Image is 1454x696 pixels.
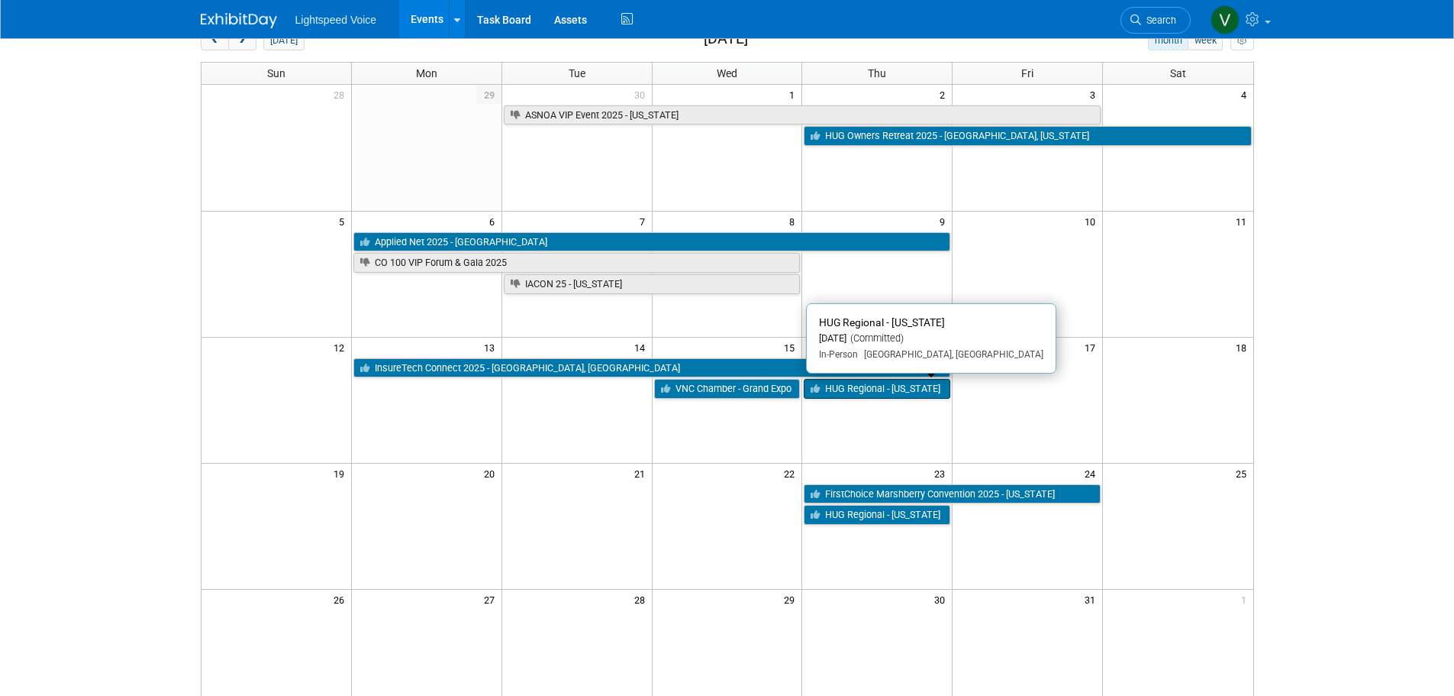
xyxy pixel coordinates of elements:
span: HUG Regional - [US_STATE] [819,316,945,329]
span: 29 [782,590,801,609]
span: 5 [337,212,351,231]
a: VNC Chamber - Grand Expo [654,379,801,399]
h2: [DATE] [704,31,748,47]
span: Mon [416,67,437,79]
span: In-Person [819,349,858,360]
span: 13 [482,338,501,357]
span: 21 [633,464,652,483]
span: 20 [482,464,501,483]
span: Sat [1170,67,1186,79]
span: 19 [332,464,351,483]
span: 30 [933,590,952,609]
span: 18 [1234,338,1253,357]
a: CO 100 VIP Forum & Gala 2025 [353,253,801,273]
div: [DATE] [819,332,1043,345]
span: 14 [633,338,652,357]
span: 30 [633,85,652,104]
span: 31 [1083,590,1102,609]
span: 17 [1083,338,1102,357]
img: Veronika Perkowski [1211,5,1240,34]
a: HUG Owners Retreat 2025 - [GEOGRAPHIC_DATA], [US_STATE] [804,126,1251,146]
span: 15 [782,338,801,357]
span: 9 [938,212,952,231]
span: Wed [717,67,737,79]
i: Personalize Calendar [1237,36,1247,46]
span: Sun [267,67,285,79]
span: 11 [1234,212,1253,231]
button: month [1148,31,1188,50]
img: ExhibitDay [201,13,277,28]
span: 25 [1234,464,1253,483]
a: FirstChoice Marshberry Convention 2025 - [US_STATE] [804,484,1101,504]
button: next [228,31,256,50]
span: 1 [1240,590,1253,609]
span: 1 [788,85,801,104]
a: Applied Net 2025 - [GEOGRAPHIC_DATA] [353,232,950,252]
span: Tue [569,67,585,79]
span: 22 [782,464,801,483]
a: InsureTech Connect 2025 - [GEOGRAPHIC_DATA], [GEOGRAPHIC_DATA] [353,358,950,378]
span: 3 [1088,85,1102,104]
a: IACON 25 - [US_STATE] [504,274,801,294]
button: [DATE] [263,31,304,50]
span: 23 [933,464,952,483]
span: 24 [1083,464,1102,483]
span: 12 [332,338,351,357]
span: 8 [788,212,801,231]
span: 28 [633,590,652,609]
span: 26 [332,590,351,609]
span: 28 [332,85,351,104]
span: [GEOGRAPHIC_DATA], [GEOGRAPHIC_DATA] [858,349,1043,360]
button: myCustomButton [1230,31,1253,50]
a: HUG Regional - [US_STATE] [804,379,950,399]
span: 4 [1240,85,1253,104]
span: Lightspeed Voice [295,14,377,26]
span: 29 [476,85,501,104]
span: Search [1141,15,1176,26]
span: 6 [488,212,501,231]
span: 7 [638,212,652,231]
span: Fri [1021,67,1033,79]
button: week [1188,31,1223,50]
span: Thu [868,67,886,79]
a: Search [1120,7,1191,34]
a: HUG Regional - [US_STATE] [804,505,950,525]
span: 10 [1083,212,1102,231]
span: 27 [482,590,501,609]
span: (Committed) [846,332,904,344]
span: 2 [938,85,952,104]
a: ASNOA VIP Event 2025 - [US_STATE] [504,105,1101,125]
button: prev [201,31,229,50]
